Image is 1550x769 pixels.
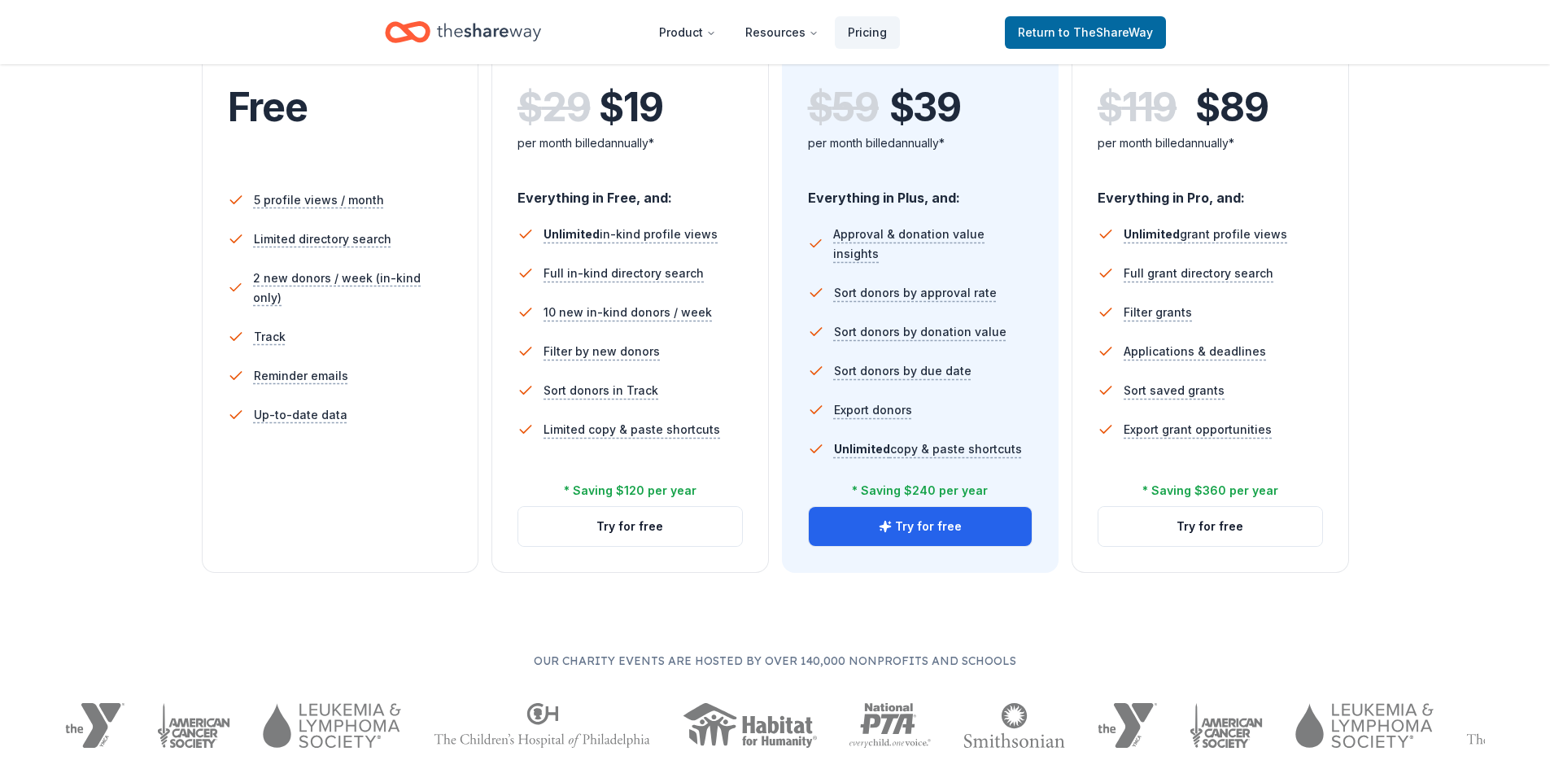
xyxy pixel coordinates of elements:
[65,651,1485,671] p: Our charity events are hosted by over 140,000 nonprofits and schools
[254,190,384,210] span: 5 profile views / month
[544,227,718,241] span: in-kind profile views
[683,703,817,748] img: Habitat for Humanity
[253,269,452,308] span: 2 new donors / week (in-kind only)
[544,264,704,283] span: Full in-kind directory search
[157,703,231,748] img: American Cancer Society
[646,16,729,49] button: Product
[809,507,1033,546] button: Try for free
[228,83,308,131] span: Free
[834,442,1022,456] span: copy & paste shortcuts
[833,225,1033,264] span: Approval & donation value insights
[963,703,1065,748] img: Smithsonian
[1098,703,1157,748] img: YMCA
[544,342,660,361] span: Filter by new donors
[1018,23,1153,42] span: Return
[254,405,347,425] span: Up-to-date data
[1124,264,1273,283] span: Full grant directory search
[808,133,1033,153] div: per month billed annually*
[1098,133,1323,153] div: per month billed annually*
[1142,481,1278,500] div: * Saving $360 per year
[254,229,391,249] span: Limited directory search
[834,442,890,456] span: Unlimited
[544,303,712,322] span: 10 new in-kind donors / week
[835,16,900,49] a: Pricing
[518,507,742,546] button: Try for free
[254,366,348,386] span: Reminder emails
[646,13,900,51] nav: Main
[852,481,988,500] div: * Saving $240 per year
[564,481,696,500] div: * Saving $120 per year
[434,703,650,748] img: The Children's Hospital of Philadelphia
[517,174,743,208] div: Everything in Free, and:
[544,381,658,400] span: Sort donors in Track
[1124,342,1266,361] span: Applications & deadlines
[1124,227,1180,241] span: Unlimited
[1098,507,1322,546] button: Try for free
[65,703,124,748] img: YMCA
[1190,703,1264,748] img: American Cancer Society
[834,400,912,420] span: Export donors
[517,133,743,153] div: per month billed annually*
[544,420,720,439] span: Limited copy & paste shortcuts
[1124,227,1287,241] span: grant profile views
[808,174,1033,208] div: Everything in Plus, and:
[834,322,1006,342] span: Sort donors by donation value
[834,361,971,381] span: Sort donors by due date
[1098,174,1323,208] div: Everything in Pro, and:
[599,85,662,130] span: $ 19
[732,16,832,49] button: Resources
[1059,25,1153,39] span: to TheShareWay
[1124,420,1272,439] span: Export grant opportunities
[1124,381,1225,400] span: Sort saved grants
[544,227,600,241] span: Unlimited
[1295,703,1433,748] img: Leukemia & Lymphoma Society
[385,13,541,51] a: Home
[1005,16,1166,49] a: Returnto TheShareWay
[834,283,997,303] span: Sort donors by approval rate
[849,703,932,748] img: National PTA
[263,703,400,748] img: Leukemia & Lymphoma Society
[254,327,286,347] span: Track
[1195,85,1268,130] span: $ 89
[1124,303,1192,322] span: Filter grants
[889,85,961,130] span: $ 39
